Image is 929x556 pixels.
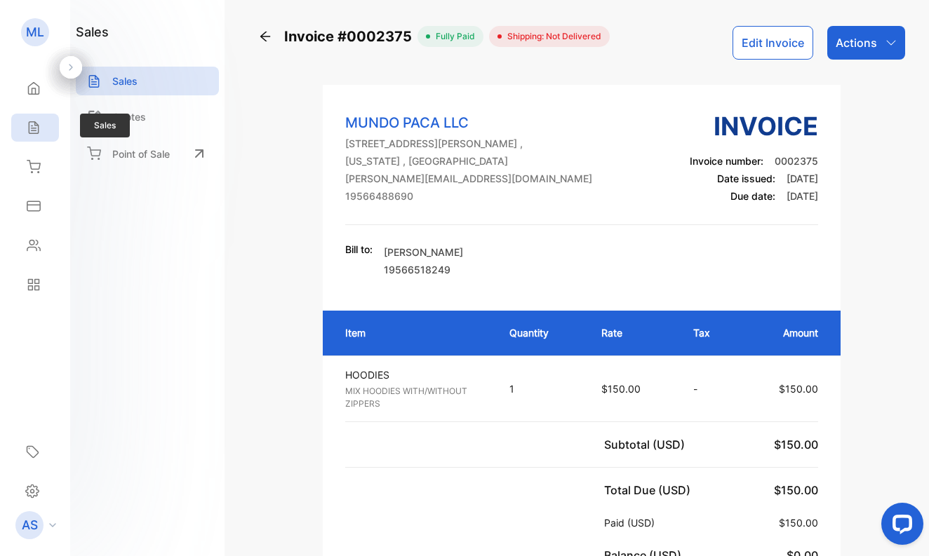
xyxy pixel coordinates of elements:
a: Quotes [76,102,219,131]
span: $150.00 [779,517,818,529]
span: [DATE] [787,172,818,184]
p: Tax [693,325,726,340]
p: Sales [112,74,138,88]
span: [DATE] [787,190,818,202]
p: ML [26,23,44,41]
p: Quantity [509,325,573,340]
span: Shipping: Not Delivered [502,30,601,43]
a: Sales [76,67,219,95]
p: Item [345,325,481,340]
button: Actions [827,26,905,60]
p: MIX HOODIES WITH/WITHOUT ZIPPERS [345,385,484,410]
iframe: LiveChat chat widget [870,497,929,556]
p: Point of Sale [112,147,170,161]
span: $150.00 [774,483,818,497]
span: Due date: [730,190,775,202]
span: Sales [80,114,130,137]
p: [PERSON_NAME] [384,245,463,259]
p: - [693,381,726,396]
h3: Invoice [690,107,818,145]
span: $150.00 [779,383,818,395]
span: $150.00 [601,383,641,395]
p: 19566518249 [384,262,463,277]
span: Invoice number: [690,155,763,167]
button: Edit Invoice [733,26,813,60]
p: [PERSON_NAME][EMAIL_ADDRESS][DOMAIN_NAME] [345,171,592,186]
span: $150.00 [774,438,818,452]
p: Rate [601,325,665,340]
span: Date issued: [717,172,775,184]
p: Paid (USD) [604,515,660,530]
p: Actions [836,34,877,51]
span: 0002375 [775,155,818,167]
h1: sales [76,22,109,41]
span: fully paid [430,30,475,43]
p: HOODIES [345,367,484,382]
p: Total Due (USD) [604,482,696,499]
p: Amount [755,325,818,340]
p: Subtotal (USD) [604,436,690,453]
p: [US_STATE] , [GEOGRAPHIC_DATA] [345,154,592,168]
p: MUNDO PACA LLC [345,112,592,133]
p: [STREET_ADDRESS][PERSON_NAME] , [345,136,592,151]
p: 19566488690 [345,189,592,203]
p: 1 [509,381,573,396]
p: Bill to: [345,242,373,257]
span: Invoice #0002375 [284,26,417,47]
p: Quotes [112,109,146,124]
a: Point of Sale [76,138,219,169]
p: AS [22,516,38,534]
